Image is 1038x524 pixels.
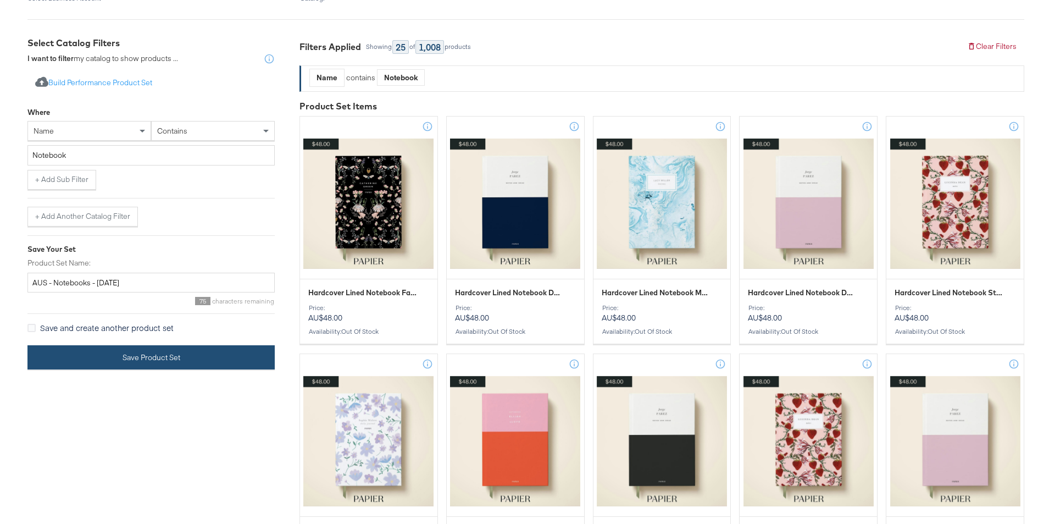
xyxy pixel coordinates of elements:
[308,304,429,323] p: AU$48.00
[455,304,576,323] p: AU$48.00
[895,288,1003,298] span: Hardcover Lined Notebook Strawberry Floral - Red/Pink
[378,69,424,86] div: Notebook
[602,328,723,335] div: Availability :
[409,43,415,51] div: of
[602,304,723,323] p: AU$48.00
[27,145,275,166] input: Enter a value for your filter
[40,322,174,333] span: Save and create another product set
[299,41,361,53] div: Filters Applied
[299,100,1024,113] div: Product Set Items
[195,297,210,305] span: 75
[27,297,275,305] div: characters remaining
[781,327,818,335] span: out of stock
[392,40,409,54] div: 25
[345,73,377,83] div: contains
[895,328,1015,335] div: Availability :
[365,43,392,51] div: Showing
[27,207,138,227] button: + Add Another Catalog Filter
[27,258,275,268] label: Product Set Name:
[27,37,275,49] div: Select Catalog Filters
[27,273,275,293] input: Give your set a descriptive name
[748,328,869,335] div: Availability :
[27,170,96,190] button: + Add Sub Filter
[341,327,379,335] span: out of stock
[34,126,54,136] span: name
[602,288,710,298] span: Hardcover Lined Notebook Marble - Blue
[27,244,275,255] div: Save Your Set
[959,37,1024,57] button: Clear Filters
[157,126,187,136] span: contains
[308,328,429,335] div: Availability :
[455,304,576,312] div: Price:
[310,69,344,86] div: Name
[895,304,1015,323] p: AU$48.00
[895,304,1015,312] div: Price:
[748,304,869,323] p: AU$48.00
[602,304,723,312] div: Price:
[27,53,178,64] div: my catalog to show products ...
[27,345,275,370] button: Save Product Set
[635,327,672,335] span: out of stock
[455,288,564,298] span: Hardcover Lined Notebook Demi - Blue
[488,327,525,335] span: out of stock
[455,328,576,335] div: Availability :
[27,107,50,118] div: Where
[27,53,74,63] strong: I want to filter
[928,327,965,335] span: out of stock
[308,288,417,298] span: Hardcover Lined Notebook Fairy Tale - Black
[444,43,471,51] div: products
[27,73,160,93] button: Build Performance Product Set
[748,304,869,312] div: Price:
[308,304,429,312] div: Price:
[415,40,444,54] div: 1,008
[748,288,857,298] span: Hardcover Lined Notebook Demi - Pink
